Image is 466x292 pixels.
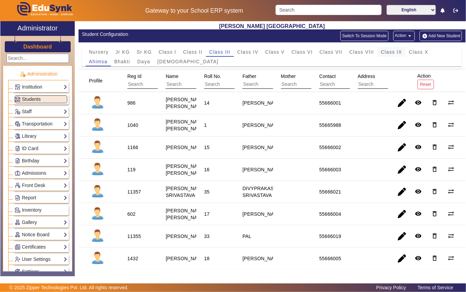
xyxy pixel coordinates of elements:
staff-with-status: [PERSON_NAME] SRIVASTAVA [166,186,206,198]
div: 119 [127,166,136,173]
div: 55665988 [319,122,341,129]
mat-icon: sync_alt [448,166,454,173]
div: Name [163,70,235,91]
span: Class IV [237,50,258,54]
staff-with-status: [PERSON_NAME] [166,234,206,239]
button: Action [393,31,415,41]
div: 55666003 [319,166,341,173]
span: Reg Id [127,74,141,79]
input: Search [204,80,265,89]
div: [PERSON_NAME] [242,144,283,151]
a: Privacy Policy [373,283,409,292]
div: Profile [87,75,111,87]
staff-with-status: [PERSON_NAME] [PERSON_NAME] [166,97,206,109]
input: Search [127,80,188,89]
span: Inventory [22,207,42,213]
span: Nursery [89,50,109,54]
div: 602 [127,211,136,217]
div: 986 [127,99,136,106]
a: Dashboard [23,43,52,50]
span: Name [166,74,178,79]
img: profile.png [89,161,106,178]
input: Search [319,80,380,89]
mat-icon: sync_alt [448,233,454,239]
mat-icon: remove_red_eye [415,188,422,195]
div: Student Configuration [82,31,268,38]
div: 55666005 [319,255,341,262]
mat-icon: sync_alt [448,210,454,217]
mat-icon: remove_red_eye [415,99,422,106]
div: 18 [204,255,210,262]
mat-icon: delete_outline [431,121,438,128]
img: profile.png [89,183,106,200]
img: add-new-student.png [421,33,428,39]
staff-with-status: [PERSON_NAME] [166,256,206,261]
div: 11357 [127,188,141,195]
mat-icon: remove_red_eye [415,210,422,217]
span: Sr KG [137,50,152,54]
img: Administration.png [19,71,26,77]
span: Jr KG [115,50,130,54]
div: 1 [204,122,207,129]
input: Search [358,80,419,89]
button: Reset [418,80,434,89]
mat-icon: delete_outline [431,166,438,173]
div: 17 [204,211,210,217]
p: Administration [8,70,69,78]
span: [DEMOGRAPHIC_DATA] [157,59,218,64]
mat-icon: arrow_drop_down [406,32,413,39]
mat-icon: delete_outline [431,188,438,195]
div: 35 [204,188,210,195]
span: Profile [89,78,103,83]
span: Mother [281,74,296,79]
div: 55666021 [319,188,341,195]
span: Class II [183,50,202,54]
h2: [PERSON_NAME] [GEOGRAPHIC_DATA] [79,23,466,29]
mat-icon: sync_alt [448,255,454,262]
img: profile.png [89,94,106,111]
mat-icon: remove_red_eye [415,255,422,262]
mat-icon: delete_outline [431,255,438,262]
mat-icon: sync_alt [448,144,454,150]
h5: Gateway to your School ERP system [120,7,268,14]
div: 15 [204,144,210,151]
div: 1432 [127,255,138,262]
input: Search [166,80,227,89]
mat-icon: delete_outline [431,233,438,239]
div: 1040 [127,122,138,129]
span: Ahimsa [89,59,108,64]
mat-icon: sync_alt [448,188,454,195]
div: 55666002 [319,144,341,151]
img: profile.png [89,139,106,156]
staff-with-status: [PERSON_NAME] [PERSON_NAME] [166,208,206,220]
div: Mother [279,70,351,91]
div: [PERSON_NAME] [242,166,283,173]
span: Class I [159,50,176,54]
span: Daya [137,59,150,64]
div: 33 [204,233,210,240]
div: PAL [242,233,251,240]
div: 55666004 [319,211,341,217]
h2: Administrator [17,24,58,32]
mat-icon: remove_red_eye [415,166,422,173]
img: profile.png [89,250,106,267]
div: 1166 [127,144,138,151]
mat-icon: remove_red_eye [415,144,422,150]
span: Roll No. [204,74,221,79]
div: 16 [204,166,210,173]
div: 55666019 [319,233,341,240]
span: Class VI [292,50,313,54]
button: Switch To Session Mode [340,31,389,41]
button: Add New Student [420,31,462,41]
div: [PERSON_NAME] [242,211,283,217]
span: Class VII [320,50,342,54]
span: Students [22,96,41,102]
img: profile.png [89,205,106,223]
mat-icon: delete_outline [431,210,438,217]
div: Reg Id [125,70,197,91]
div: Action [415,70,436,91]
mat-icon: remove_red_eye [415,121,422,128]
staff-with-status: [PERSON_NAME] [PERSON_NAME] [166,119,206,131]
img: profile.png [89,228,106,245]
